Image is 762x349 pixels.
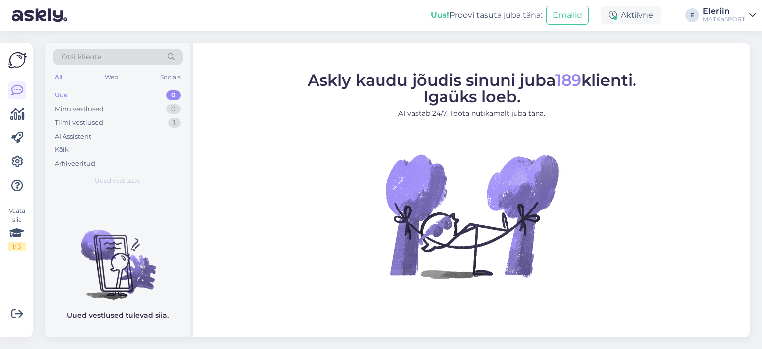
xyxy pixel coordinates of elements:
[55,90,67,100] div: Uus
[55,132,91,141] div: AI Assistent
[703,15,745,23] div: MATKaSPORT
[168,118,181,128] div: 1
[308,70,636,106] span: Askly kaudu jõudis sinuni juba klienti. Igaüks loeb.
[703,7,756,23] a: EleriinMATKaSPORT
[555,70,581,90] span: 189
[67,310,169,321] p: Uued vestlused tulevad siia.
[62,52,101,62] span: Otsi kliente
[95,176,141,185] span: Uued vestlused
[431,9,542,21] div: Proovi tasuta juba täna:
[382,127,561,305] img: No Chat active
[166,90,181,100] div: 0
[55,159,95,169] div: Arhiveeritud
[601,6,661,24] div: Aktiivne
[546,6,589,25] button: Emailid
[431,10,449,20] b: Uus!
[685,8,699,22] div: E
[103,71,120,84] div: Web
[166,104,181,114] div: 0
[8,51,27,70] img: Askly Logo
[8,207,26,251] div: Vaata siia
[158,71,183,84] div: Socials
[45,212,190,301] img: No chats
[8,242,26,251] div: 1 / 3
[55,118,103,128] div: Tiimi vestlused
[55,104,104,114] div: Minu vestlused
[55,145,69,155] div: Kõik
[703,7,745,15] div: Eleriin
[53,71,64,84] div: All
[308,108,636,119] p: AI vastab 24/7. Tööta nutikamalt juba täna.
